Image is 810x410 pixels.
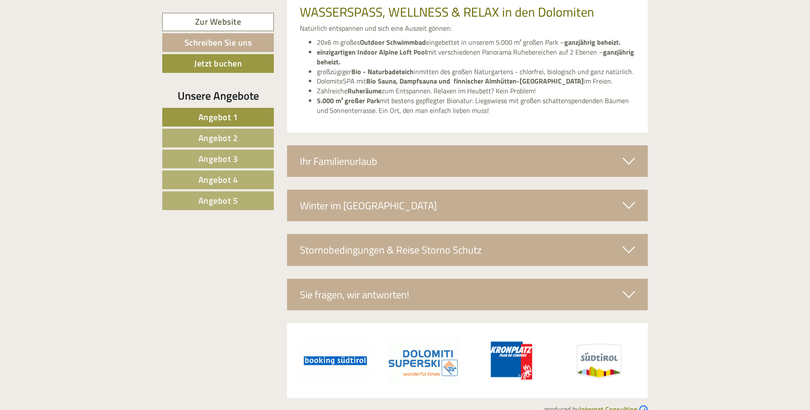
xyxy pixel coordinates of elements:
[198,110,238,124] span: Angebot 1
[351,66,414,77] strong: Bio - Naturbadeteich
[317,47,427,57] strong: einzigartigen Indoor Alpine Loft Pool
[360,37,426,47] strong: Outdoor Schwimmbad
[317,38,635,47] li: 20x6 m großes eingebettet in unserem 5.000 m² großen Park –
[317,67,635,77] li: großzügiger inmitten des großen Naturgartens - chlorfrei, biologisch und ganz natürlich.
[317,47,634,67] strong: ganzjährig beheizt.
[162,33,274,52] a: Schreiben Sie uns
[162,13,274,31] a: Zur Website
[317,86,635,96] li: Zahlreiche zum Entspannen. Relaxen im Heubett? Kein Problem!
[317,47,635,67] li: mit verschiedenen Panorama Ruhebereichen auf 2 Ebenen –
[198,131,238,144] span: Angebot 2
[287,234,648,266] div: Stornobedingungen & Reise Storno Schutz
[162,54,274,73] a: Jetzt buchen
[366,76,584,86] strong: Bio Sauna, Dampfsauna und finnischer Almhütten-[GEOGRAPHIC_DATA]
[162,88,274,104] div: Unsere Angebote
[198,194,238,207] span: Angebot 5
[317,95,380,106] strong: 5.000 m² großer Park
[300,23,635,33] p: Natürlich entspannen und sich eine Auszeit gönnen:
[198,152,238,165] span: Angebot 3
[300,2,594,22] span: WASSERSPASS, WELLNESS & RELAX in den Dolomiten
[287,279,648,310] div: Sie fragen, wir antworten!
[287,145,648,177] div: Ihr Familienurlaub
[317,76,635,86] li: DolomiteSPA mit im Freien.
[564,37,620,47] strong: ganzjährig beheizt.
[348,86,382,96] strong: Ruheräume
[198,173,238,186] span: Angebot 4
[287,190,648,221] div: Winter im [GEOGRAPHIC_DATA]
[317,96,635,115] li: mit bestens gepflegter Bionatur: Liegewiese mit großen schattenspendenden Bäumen und Sonnenterras...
